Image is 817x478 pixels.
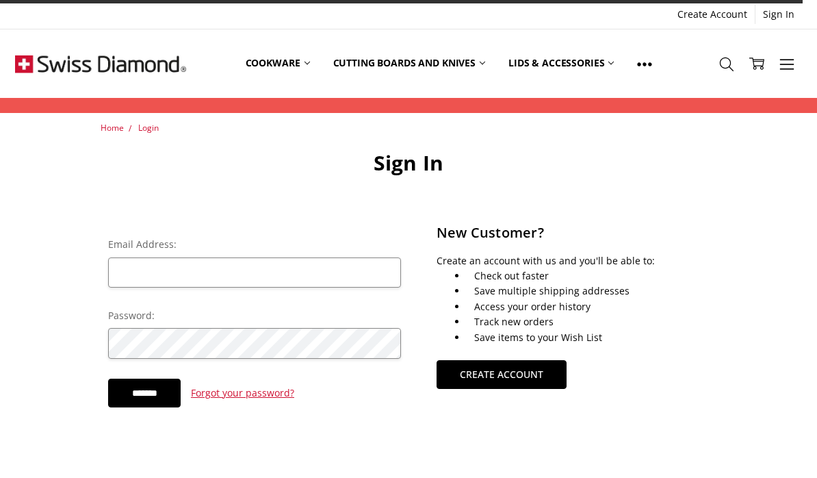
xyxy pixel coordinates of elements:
li: Save multiple shipping addresses [467,284,688,299]
label: Password: [108,308,401,323]
h2: New Customer? [437,222,689,244]
li: Save items to your Wish List [467,330,688,345]
label: Email Address: [108,237,401,252]
p: Create an account with us and you'll be able to: [437,253,689,268]
h1: Sign In [101,150,716,176]
a: Cookware [234,33,322,94]
a: Cutting boards and knives [322,33,497,94]
li: Check out faster [467,268,688,284]
a: Create Account [670,5,755,24]
img: Free Shipping On Every Order [15,29,186,98]
a: Show All [625,33,664,95]
li: Track new orders [467,314,688,329]
button: Create Account [437,360,567,389]
a: Home [101,122,124,134]
a: Create Account [437,372,567,385]
a: Lids & Accessories [497,33,625,94]
a: Forgot your password? [191,386,294,401]
a: Login [138,122,159,134]
a: Sign In [755,5,802,24]
li: Access your order history [467,299,688,314]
